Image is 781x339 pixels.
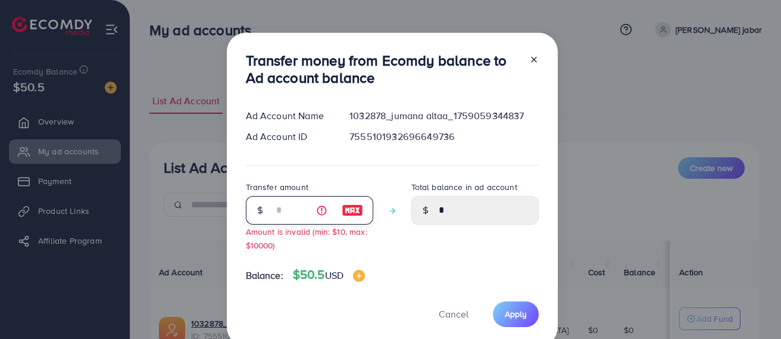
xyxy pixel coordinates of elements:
[505,308,527,320] span: Apply
[342,203,363,217] img: image
[353,270,365,282] img: image
[246,52,520,86] h3: Transfer money from Ecomdy balance to Ad account balance
[293,268,365,282] h4: $50.5
[246,181,308,193] label: Transfer amount
[236,109,340,123] div: Ad Account Name
[340,109,548,123] div: 1032878_jumana altaa_1759059344837
[246,226,367,251] small: Amount is invalid (min: $10, max: $10000)
[493,301,539,327] button: Apply
[730,285,772,330] iframe: Chat
[340,130,548,144] div: 7555101932696649736
[411,181,517,193] label: Total balance in ad account
[236,130,340,144] div: Ad Account ID
[424,301,483,327] button: Cancel
[325,269,343,282] span: USD
[246,269,283,282] span: Balance:
[439,307,468,321] span: Cancel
